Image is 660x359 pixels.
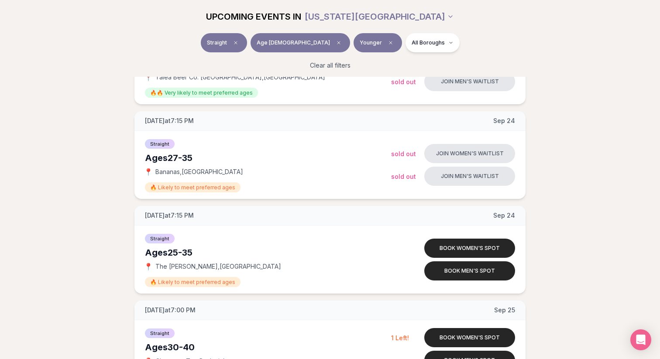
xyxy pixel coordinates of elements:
div: Ages 30-40 [145,341,391,353]
div: Open Intercom Messenger [630,329,651,350]
span: UPCOMING EVENTS IN [206,10,301,23]
span: Straight [207,39,227,46]
span: 🔥🔥 Very likely to meet preferred ages [145,88,258,98]
span: Clear age [333,38,344,48]
span: 🔥 Likely to meet preferred ages [145,277,241,287]
button: Book men's spot [424,261,515,280]
button: Clear all filters [305,56,356,75]
button: Age [DEMOGRAPHIC_DATA]Clear age [251,33,350,52]
span: Sep 24 [493,211,515,220]
span: All Boroughs [412,39,445,46]
span: [DATE] at 7:15 PM [145,211,194,220]
span: Sold Out [391,78,416,85]
span: Bananas , [GEOGRAPHIC_DATA] [155,168,243,176]
span: Straight [145,234,175,243]
button: YoungerClear preference [354,33,402,52]
span: Clear event type filter [230,38,241,48]
button: Book women's spot [424,239,515,258]
span: 📍 [145,263,152,270]
span: Younger [360,39,382,46]
span: [DATE] at 7:00 PM [145,306,196,315]
button: StraightClear event type filter [201,33,247,52]
span: Straight [145,328,175,338]
span: 🔥 Likely to meet preferred ages [145,182,241,192]
span: Age [DEMOGRAPHIC_DATA] [257,39,330,46]
span: 📍 [145,74,152,81]
span: Talea Beer Co. [GEOGRAPHIC_DATA] , [GEOGRAPHIC_DATA] [155,73,325,82]
span: Sep 24 [493,116,515,125]
span: 📍 [145,168,152,175]
span: [DATE] at 7:15 PM [145,116,194,125]
div: Ages 27-35 [145,152,391,164]
span: Clear preference [385,38,396,48]
button: Join men's waitlist [424,72,515,91]
span: 1 Left! [391,334,409,342]
span: Sold Out [391,173,416,180]
button: [US_STATE][GEOGRAPHIC_DATA] [305,7,454,26]
button: Join men's waitlist [424,167,515,186]
span: Straight [145,139,175,149]
button: All Boroughs [406,33,460,52]
span: Sep 25 [494,306,515,315]
span: Sold Out [391,150,416,157]
button: Book women's spot [424,328,515,347]
div: Ages 25-35 [145,246,391,259]
span: The [PERSON_NAME] , [GEOGRAPHIC_DATA] [155,262,281,271]
button: Join women's waitlist [424,144,515,163]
